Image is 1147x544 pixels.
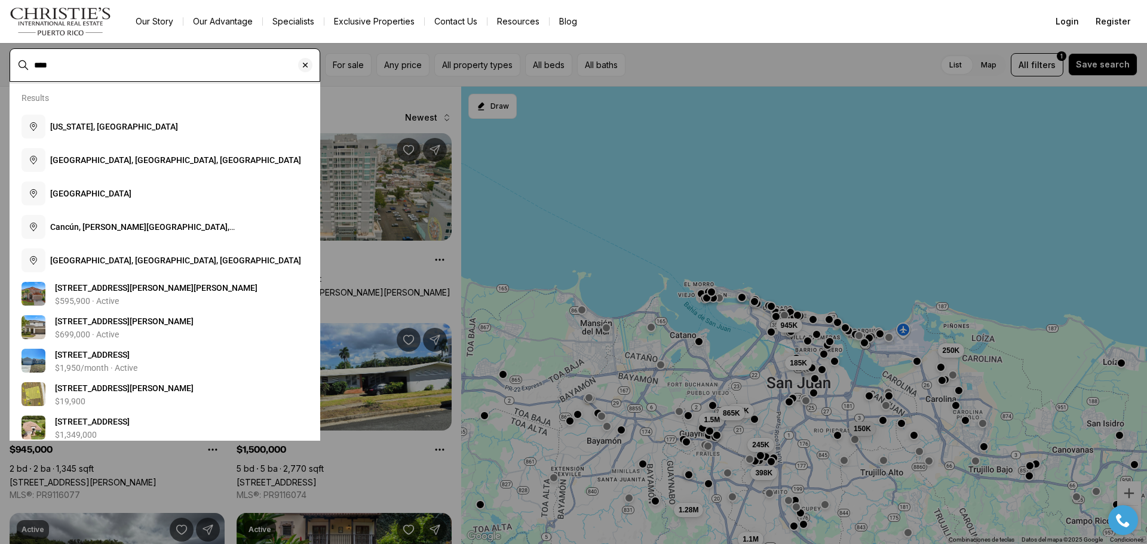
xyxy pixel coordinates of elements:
a: Specialists [263,13,324,30]
p: Results [22,93,49,103]
span: Register [1096,17,1130,26]
a: View details: 4803 CABREO CT [17,411,313,444]
img: logo [10,7,112,36]
button: Cancún, [PERSON_NAME][GEOGRAPHIC_DATA], [GEOGRAPHIC_DATA] [17,210,313,244]
a: View details: 803 CABARET CT [17,344,313,377]
span: [STREET_ADDRESS][PERSON_NAME] [55,316,194,326]
p: $1,349,000 [55,430,97,439]
span: [GEOGRAPHIC_DATA], [GEOGRAPHIC_DATA], [GEOGRAPHIC_DATA] [50,256,301,265]
span: [US_STATE], [GEOGRAPHIC_DATA] [50,122,178,131]
button: [GEOGRAPHIC_DATA], [GEOGRAPHIC_DATA], [GEOGRAPHIC_DATA] [17,244,313,277]
span: Cancún, [PERSON_NAME][GEOGRAPHIC_DATA], [GEOGRAPHIC_DATA] [50,222,235,244]
button: [US_STATE], [GEOGRAPHIC_DATA] [17,110,313,143]
span: Login [1056,17,1079,26]
button: Contact Us [425,13,487,30]
a: View details: 12529 CABEZON DR [17,377,313,411]
span: [STREET_ADDRESS] [55,417,130,426]
span: [GEOGRAPHIC_DATA], [GEOGRAPHIC_DATA], [GEOGRAPHIC_DATA] [50,155,301,165]
button: Register [1088,10,1137,33]
button: Login [1048,10,1086,33]
span: [GEOGRAPHIC_DATA] [50,189,131,198]
p: $19,900 [55,397,85,406]
p: $1,950/month · Active [55,363,137,373]
a: Our Advantage [183,13,262,30]
p: $595,900 · Active [55,296,119,306]
button: [GEOGRAPHIC_DATA], [GEOGRAPHIC_DATA], [GEOGRAPHIC_DATA] [17,143,313,177]
p: $699,000 · Active [55,330,119,339]
a: Resources [487,13,549,30]
a: Blog [550,13,587,30]
a: View details: 381 CABELLO DR [17,277,313,311]
span: [STREET_ADDRESS] [55,350,130,359]
button: Clear search input [298,49,320,81]
a: Our Story [126,13,183,30]
a: Exclusive Properties [324,13,424,30]
span: [STREET_ADDRESS][PERSON_NAME][PERSON_NAME] [55,283,257,293]
span: [STREET_ADDRESS][PERSON_NAME] [55,383,194,393]
button: [GEOGRAPHIC_DATA] [17,177,313,210]
a: View details: 4565 CABELLO LOOP [17,311,313,344]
